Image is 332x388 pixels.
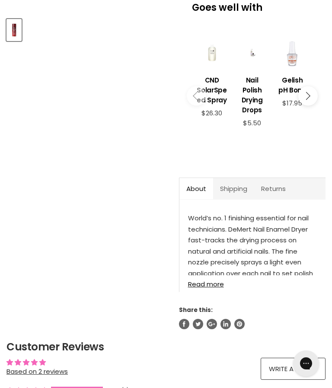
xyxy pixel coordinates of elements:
h3: CND SolarSpeed Spray [196,75,228,105]
a: Returns [254,178,293,199]
img: DeMert Nail Enamel Dryer [7,20,21,40]
h3: Gelish pH Bond [277,75,308,95]
span: $17.95 [282,99,302,108]
a: View product:Nail Polish Drying Drops [236,69,268,119]
iframe: Gorgias live chat messenger [289,347,323,379]
div: Average rating is 5.00 stars [6,358,68,367]
span: Share this: [179,306,213,314]
a: View product:Gelish pH Bond [277,69,308,99]
a: About [179,178,213,199]
h3: Nail Polish Drying Drops [236,75,268,115]
button: DeMert Nail Enamel Dryer [6,19,22,41]
div: World’s no. 1 finishing essential for nail technicians. DeMert Nail Enamel Dryer fast-tracks the ... [188,213,317,275]
span: $5.50 [243,118,261,127]
div: Product thumbnails [5,16,172,41]
aside: Share this: [179,306,326,329]
h2: Customer Reviews [6,340,326,354]
a: View product:CND SolarSpeed Spray [196,69,228,109]
a: Based on 2 reviews [6,367,68,376]
span: $26.30 [201,108,222,118]
a: Read more [188,275,317,288]
a: Shipping [213,178,254,199]
a: Write a review [261,358,326,380]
